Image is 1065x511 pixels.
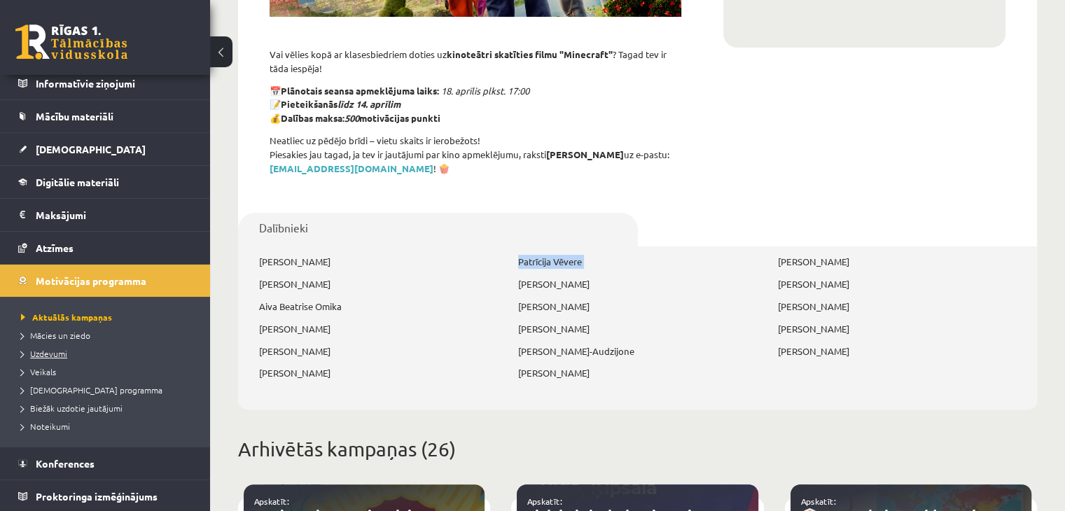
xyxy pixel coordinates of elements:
[21,420,196,433] a: Noteikumi
[36,199,193,231] legend: Maksājumi
[281,112,440,124] strong: Dalības maksa: motivācijas punkti
[36,110,113,122] span: Mācību materiāli
[21,311,196,323] a: Aktuālās kampaņas
[21,384,196,396] a: [DEMOGRAPHIC_DATA] programma
[259,300,497,314] p: Aiva Beatrise Omika
[18,199,193,231] a: Maksājumi
[18,133,193,165] a: [DEMOGRAPHIC_DATA]
[18,447,193,479] a: Konferences
[21,330,90,341] span: Mācies un ziedo
[527,496,562,507] a: Apskatīt:
[21,366,56,377] span: Veikals
[270,134,681,175] p: Neatliec uz pēdējo brīdi – vietu skaits ir ierobežots! Piesakies jau tagad, ja tev ir jautājumi p...
[18,100,193,132] a: Mācību materiāli
[518,366,756,380] p: [PERSON_NAME]
[281,98,401,110] strong: Pieteikšanās
[18,232,193,264] a: Atzīmes
[270,48,681,76] p: Vai vēlies kopā ar klasesbiedriem doties uz ? Tagad tev ir tāda iespēja!
[18,166,193,198] a: Digitālie materiāli
[36,176,119,188] span: Digitālie materiāli
[21,421,70,432] span: Noteikumi
[36,143,146,155] span: [DEMOGRAPHIC_DATA]
[259,344,497,358] p: [PERSON_NAME]
[778,344,1016,358] p: [PERSON_NAME]
[21,365,196,378] a: Veikals
[778,255,1016,269] p: [PERSON_NAME]
[36,490,158,503] span: Proktoringa izmēģinājums
[21,348,67,359] span: Uzdevumi
[259,366,497,380] p: [PERSON_NAME]
[546,148,624,160] strong: [PERSON_NAME]
[447,48,613,60] strong: kinoteātri skatīties filmu "Minecraft"
[270,84,681,125] p: 📅 📝 💰
[21,402,196,414] a: Biežāk uzdotie jautājumi
[254,496,289,507] a: Apskatīt:
[801,496,836,507] a: Apskatīt:
[238,213,638,248] a: Dalībnieki
[15,24,127,59] a: Rīgas 1. Tālmācības vidusskola
[518,344,756,358] p: [PERSON_NAME]-Audzijone
[778,300,1016,314] p: [PERSON_NAME]
[238,435,1037,464] p: Arhivētās kampaņas (26)
[337,98,401,110] em: līdz 14. aprīlim
[36,457,95,470] span: Konferences
[778,322,1016,336] p: [PERSON_NAME]
[21,329,196,342] a: Mācies un ziedo
[21,311,112,323] span: Aktuālās kampaņas
[518,322,756,336] p: [PERSON_NAME]
[36,274,146,287] span: Motivācijas programma
[36,241,74,254] span: Atzīmes
[518,255,756,269] p: Patrīcija Vēvere
[21,384,162,395] span: [DEMOGRAPHIC_DATA] programma
[259,255,497,269] p: [PERSON_NAME]
[518,277,756,291] p: [PERSON_NAME]
[270,162,433,174] a: [EMAIL_ADDRESS][DOMAIN_NAME]
[441,85,529,97] em: 18. aprīlis plkst. 17:00
[18,265,193,297] a: Motivācijas programma
[518,300,756,314] p: [PERSON_NAME]
[344,112,359,124] em: 500
[18,67,193,99] a: Informatīvie ziņojumi
[36,67,193,99] legend: Informatīvie ziņojumi
[21,402,123,414] span: Biežāk uzdotie jautājumi
[778,277,1016,291] p: [PERSON_NAME]
[259,277,497,291] p: [PERSON_NAME]
[259,322,497,336] p: [PERSON_NAME]
[21,347,196,360] a: Uzdevumi
[281,85,439,97] strong: Plānotais seansa apmeklējuma laiks:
